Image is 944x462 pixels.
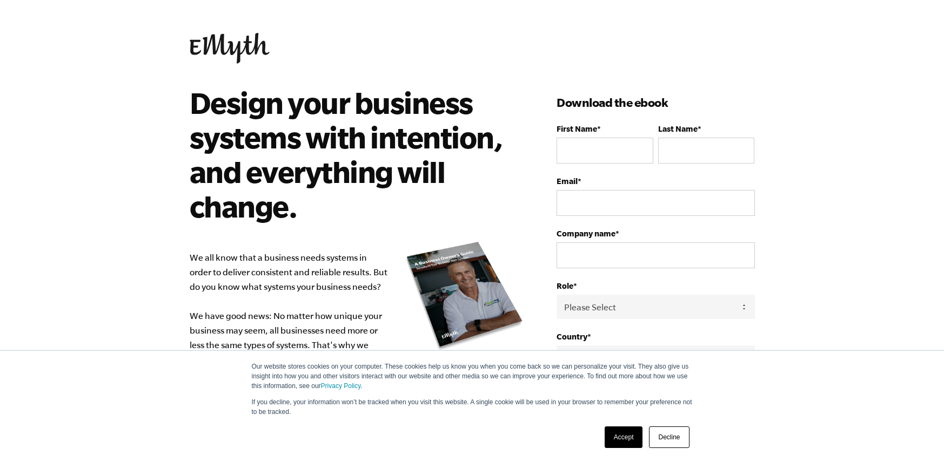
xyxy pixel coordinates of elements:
a: Accept [605,426,643,448]
a: Decline [649,426,689,448]
p: We all know that a business needs systems in order to deliver consistent and reliable results. Bu... [190,250,525,427]
h3: Download the ebook [557,94,754,111]
img: new_roadmap_cover_093019 [405,241,524,351]
span: Role [557,281,573,290]
span: Email [557,176,578,186]
h2: Design your business systems with intention, and everything will change. [190,85,509,223]
p: If you decline, your information won’t be tracked when you visit this website. A single cookie wi... [252,397,693,417]
a: Privacy Policy [321,382,361,390]
span: Company name [557,229,615,238]
span: Last Name [658,124,698,133]
img: EMyth [190,33,270,64]
p: Our website stores cookies on your computer. These cookies help us know you when you come back so... [252,362,693,391]
span: First Name [557,124,597,133]
span: Country [557,332,587,341]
